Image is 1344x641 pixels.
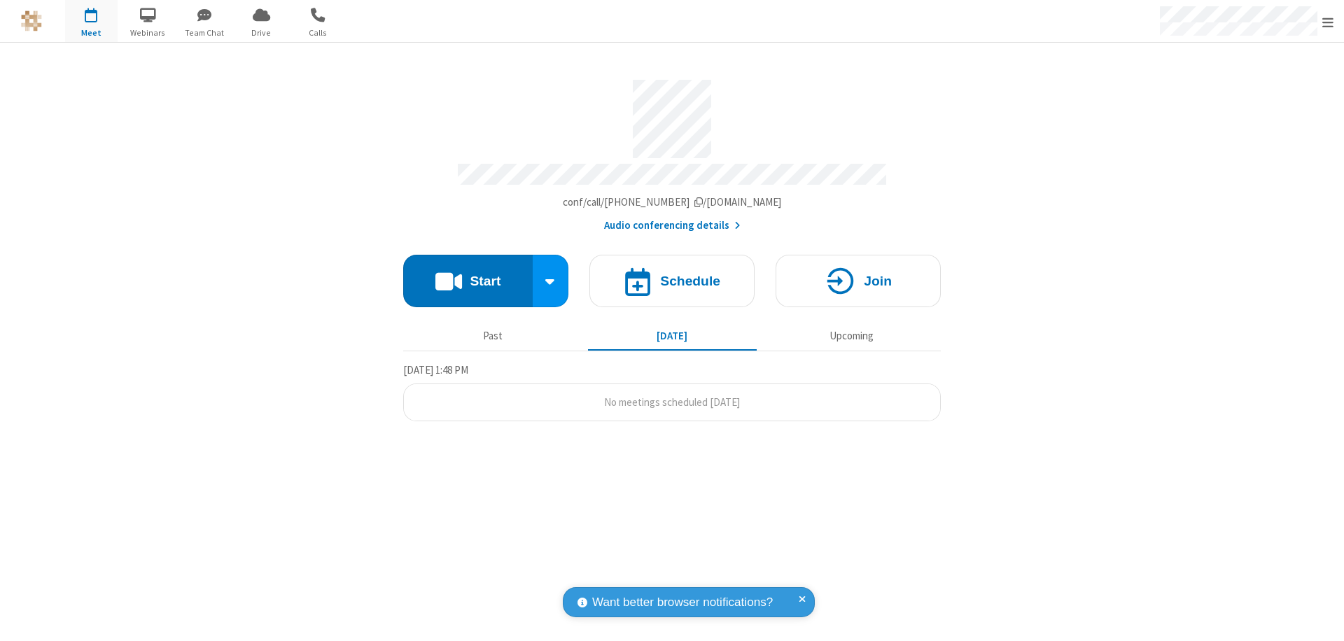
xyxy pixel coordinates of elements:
[1309,605,1333,631] iframe: Chat
[235,27,288,39] span: Drive
[292,27,344,39] span: Calls
[589,255,755,307] button: Schedule
[864,274,892,288] h4: Join
[533,255,569,307] div: Start conference options
[767,323,936,349] button: Upcoming
[178,27,231,39] span: Team Chat
[65,27,118,39] span: Meet
[604,395,740,409] span: No meetings scheduled [DATE]
[403,363,468,376] span: [DATE] 1:48 PM
[403,69,941,234] section: Account details
[403,362,941,422] section: Today's Meetings
[604,218,741,234] button: Audio conferencing details
[470,274,500,288] h4: Start
[403,255,533,307] button: Start
[563,195,782,211] button: Copy my meeting room linkCopy my meeting room link
[563,195,782,209] span: Copy my meeting room link
[409,323,577,349] button: Past
[122,27,174,39] span: Webinars
[588,323,757,349] button: [DATE]
[21,10,42,31] img: QA Selenium DO NOT DELETE OR CHANGE
[660,274,720,288] h4: Schedule
[592,593,773,612] span: Want better browser notifications?
[776,255,941,307] button: Join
